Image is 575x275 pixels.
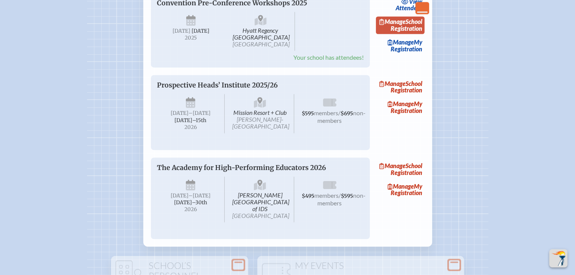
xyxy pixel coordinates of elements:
img: To the top [551,251,566,266]
a: ManageSchool Registration [376,16,425,34]
h1: My Events [260,260,461,271]
span: [GEOGRAPHIC_DATA] [232,212,289,219]
span: Mission Resort + Club [226,94,294,133]
a: ManageMy Registration [376,181,425,199]
span: $595 [341,193,353,199]
span: [GEOGRAPHIC_DATA] [233,40,290,48]
a: ManageMy Registration [376,99,425,116]
span: members [314,109,338,116]
button: Scroll Top [549,249,567,267]
span: [DATE] [171,192,188,199]
span: Manage [379,162,406,169]
span: Your school has attendees! [293,54,364,61]
span: 2026 [163,207,219,212]
span: [DATE] [192,28,209,34]
span: Prospective Heads’ Institute 2025/26 [157,81,278,89]
span: members [314,192,339,199]
span: [DATE] [173,28,190,34]
a: ManageSchool Registration [376,78,425,95]
span: / [339,192,341,199]
span: –[DATE] [188,192,211,199]
span: Manage [388,100,414,107]
span: Hyatt Regency [GEOGRAPHIC_DATA] [227,12,295,51]
span: 2025 [163,35,219,41]
span: [DATE]–⁠15th [174,117,206,124]
span: –[DATE] [188,110,211,116]
span: [PERSON_NAME][GEOGRAPHIC_DATA] of IDS [226,176,294,222]
span: Manage [388,183,414,190]
span: [PERSON_NAME]-[GEOGRAPHIC_DATA] [232,116,289,130]
span: [DATE] [171,110,188,116]
span: / [338,109,341,116]
span: $495 [302,193,314,199]
span: $695 [341,110,353,117]
span: Manage [388,38,414,46]
span: Manage [379,18,406,25]
span: non-members [317,192,366,207]
span: non-members [317,109,366,124]
span: [DATE]–⁠30th [174,199,207,206]
span: The Academy for High-Performing Educators 2026 [157,164,326,172]
a: ManageSchool Registration [376,161,425,178]
a: ManageMy Registration [376,37,425,54]
span: $595 [302,110,314,117]
span: Manage [379,80,406,87]
span: 2026 [163,124,219,130]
